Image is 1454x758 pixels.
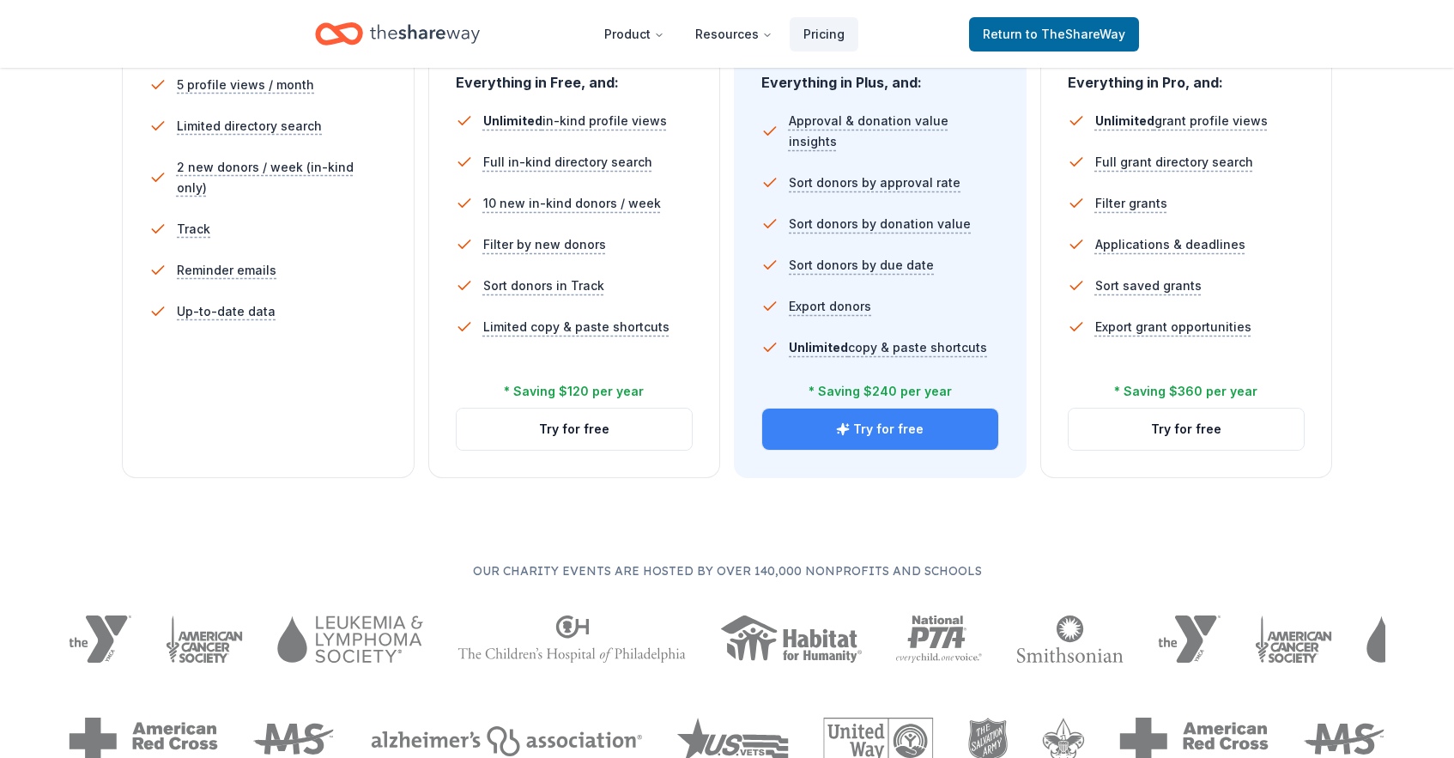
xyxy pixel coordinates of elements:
[1114,381,1257,402] div: * Saving $360 per year
[456,58,694,94] div: Everything in Free, and:
[483,317,669,337] span: Limited copy & paste shortcuts
[177,75,314,95] span: 5 profile views / month
[483,276,604,296] span: Sort donors in Track
[682,17,786,52] button: Resources
[896,615,983,663] img: National PTA
[720,615,862,663] img: Habitat for Humanity
[789,111,999,152] span: Approval & donation value insights
[789,340,848,355] span: Unlimited
[789,255,934,276] span: Sort donors by due date
[315,14,480,54] a: Home
[1158,615,1221,663] img: YMCA
[789,214,971,234] span: Sort donors by donation value
[790,17,858,52] a: Pricing
[789,340,987,355] span: copy & paste shortcuts
[177,301,276,322] span: Up-to-date data
[457,409,693,450] button: Try for free
[69,561,1385,581] p: Our charity events are hosted by over 140,000 nonprofits and schools
[1068,58,1306,94] div: Everything in Pro, and:
[483,113,667,128] span: in-kind profile views
[1095,193,1167,214] span: Filter grants
[761,58,999,94] div: Everything in Plus, and:
[809,381,952,402] div: * Saving $240 per year
[789,173,960,193] span: Sort donors by approval rate
[177,116,322,136] span: Limited directory search
[591,17,678,52] button: Product
[177,260,276,281] span: Reminder emails
[1255,615,1333,663] img: American Cancer Society
[371,726,642,756] img: Alzheimers Association
[1095,317,1251,337] span: Export grant opportunities
[1069,409,1305,450] button: Try for free
[762,409,998,450] button: Try for free
[177,219,210,240] span: Track
[969,17,1139,52] a: Returnto TheShareWay
[1095,276,1202,296] span: Sort saved grants
[483,193,661,214] span: 10 new in-kind donors / week
[457,615,686,663] img: The Children's Hospital of Philadelphia
[1026,27,1125,41] span: to TheShareWay
[591,14,858,54] nav: Main
[483,234,606,255] span: Filter by new donors
[177,157,387,198] span: 2 new donors / week (in-kind only)
[277,615,422,663] img: Leukemia & Lymphoma Society
[983,24,1125,45] span: Return
[483,113,542,128] span: Unlimited
[69,615,131,663] img: YMCA
[504,381,644,402] div: * Saving $120 per year
[1095,113,1154,128] span: Unlimited
[1095,152,1253,173] span: Full grant directory search
[1095,234,1245,255] span: Applications & deadlines
[1095,113,1268,128] span: grant profile views
[166,615,244,663] img: American Cancer Society
[1016,615,1124,663] img: Smithsonian
[789,296,871,317] span: Export donors
[483,152,652,173] span: Full in-kind directory search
